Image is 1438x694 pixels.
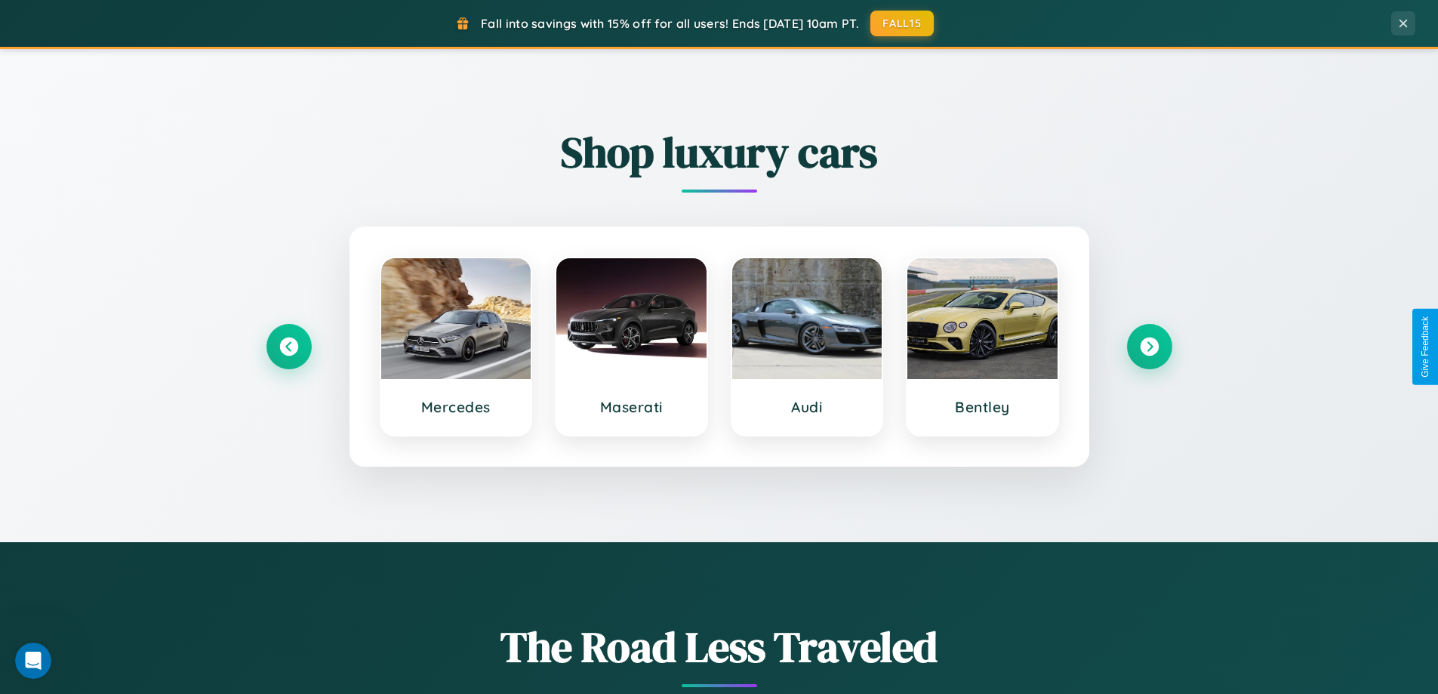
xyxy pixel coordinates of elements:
h3: Maserati [571,398,691,416]
h2: Shop luxury cars [266,123,1172,181]
h3: Mercedes [396,398,516,416]
span: Fall into savings with 15% off for all users! Ends [DATE] 10am PT. [481,16,859,31]
button: FALL15 [870,11,934,36]
div: Give Feedback [1420,316,1430,378]
iframe: Intercom live chat [15,643,51,679]
h3: Audi [747,398,867,416]
h3: Bentley [922,398,1042,416]
h1: The Road Less Traveled [266,618,1172,676]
